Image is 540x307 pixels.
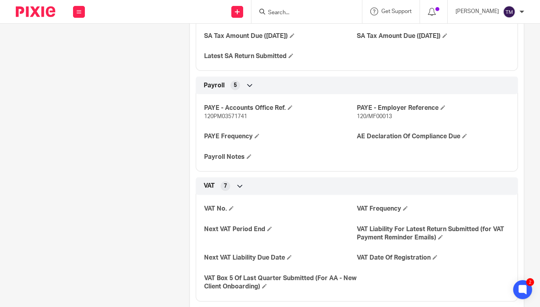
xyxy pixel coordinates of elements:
h4: Next VAT Liability Due Date [204,254,357,262]
input: Search [267,9,338,17]
h4: SA Tax Amount Due ([DATE]) [204,32,357,40]
h4: AE Declaration Of Compliance Due [357,132,510,141]
h4: Next VAT Period End [204,225,357,234]
span: Payroll [204,81,225,90]
h4: VAT Box 5 Of Last Quarter Submitted (For AA - New Client Onboarding) [204,274,357,291]
h4: VAT Liability For Latest Return Submitted (for VAT Payment Reminder Emails) [357,225,510,242]
span: 7 [224,182,227,190]
img: Pixie [16,6,55,17]
h4: VAT Date Of Registration [357,254,510,262]
span: 120/MF00013 [357,114,392,119]
p: [PERSON_NAME] [456,8,499,15]
span: VAT [204,182,215,190]
h4: Latest SA Return Submitted [204,52,357,60]
span: 120PM03571741 [204,114,247,119]
h4: VAT No. [204,205,357,213]
h4: PAYE Frequency [204,132,357,141]
h4: PAYE - Employer Reference [357,104,510,112]
h4: Payroll Notes [204,153,357,161]
span: 5 [234,81,237,89]
h4: SA Tax Amount Due ([DATE]) [357,32,510,40]
div: 2 [526,278,534,286]
h4: VAT Frequency [357,205,510,213]
h4: PAYE - Accounts Office Ref. [204,104,357,112]
img: svg%3E [503,6,516,18]
span: Get Support [381,9,412,14]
